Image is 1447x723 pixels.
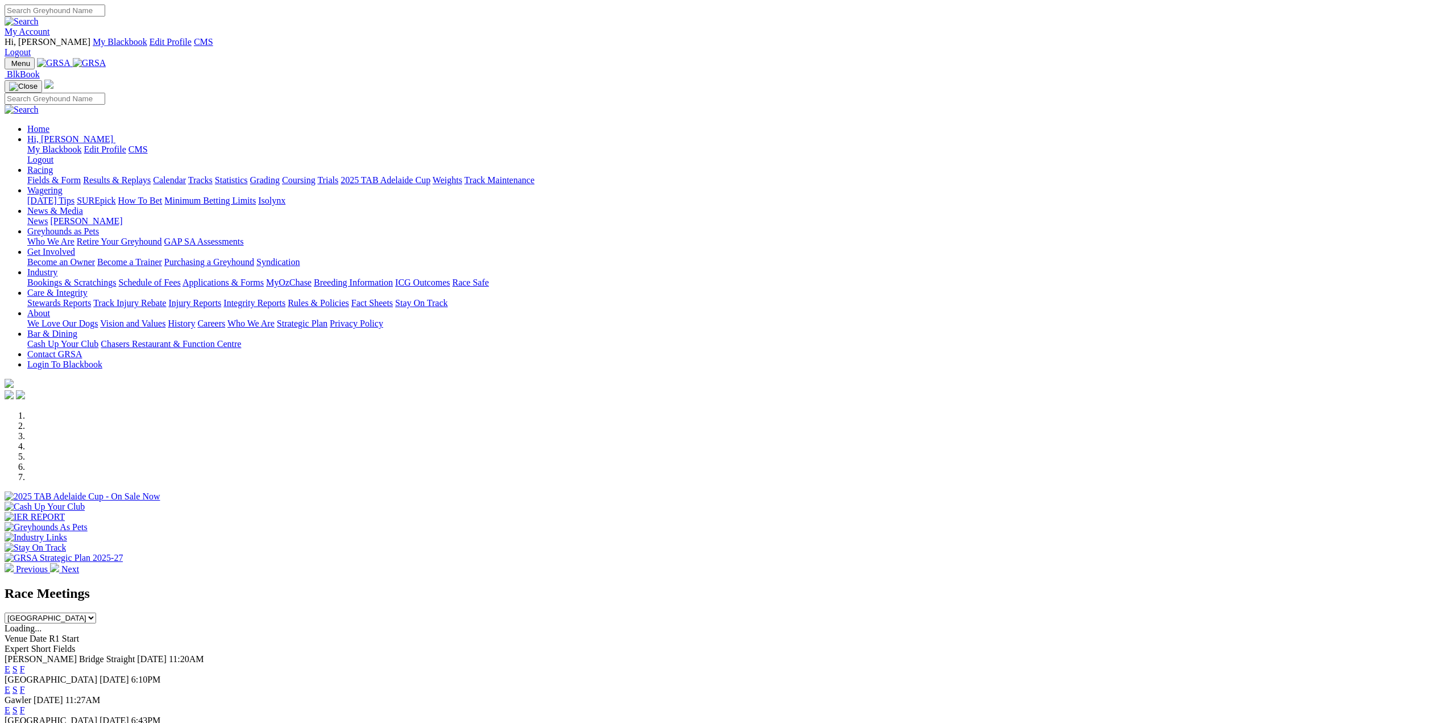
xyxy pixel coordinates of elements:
a: [DATE] Tips [27,196,74,205]
a: Logout [27,155,53,164]
a: Greyhounds as Pets [27,226,99,236]
a: Careers [197,319,225,328]
span: Menu [11,59,30,68]
a: Edit Profile [84,144,126,154]
a: Trials [317,175,338,185]
a: History [168,319,195,328]
a: Edit Profile [150,37,192,47]
a: Minimum Betting Limits [164,196,256,205]
button: Toggle navigation [5,57,35,69]
a: Bar & Dining [27,329,77,338]
a: News [27,216,48,226]
a: Coursing [282,175,316,185]
div: Get Involved [27,257,1442,267]
a: Fact Sheets [351,298,393,308]
img: logo-grsa-white.png [5,379,14,388]
a: F [20,705,25,715]
a: E [5,705,10,715]
a: Injury Reports [168,298,221,308]
a: F [20,685,25,695]
div: Wagering [27,196,1442,206]
img: 2025 TAB Adelaide Cup - On Sale Now [5,491,160,502]
div: Care & Integrity [27,298,1442,308]
a: GAP SA Assessments [164,237,244,246]
a: Industry [27,267,57,277]
input: Search [5,93,105,105]
a: Stewards Reports [27,298,91,308]
a: Racing [27,165,53,175]
a: Become an Owner [27,257,95,267]
img: Stay On Track [5,543,66,553]
span: [DATE] [137,654,167,664]
a: Home [27,124,49,134]
span: Date [30,634,47,643]
a: CMS [194,37,213,47]
span: 11:27AM [65,695,101,705]
div: News & Media [27,216,1442,226]
a: Retire Your Greyhound [77,237,162,246]
a: [PERSON_NAME] [50,216,122,226]
a: Previous [5,564,50,574]
a: Hi, [PERSON_NAME] [27,134,115,144]
a: Breeding Information [314,278,393,287]
a: Grading [250,175,280,185]
a: Cash Up Your Club [27,339,98,349]
div: Greyhounds as Pets [27,237,1442,247]
img: GRSA [37,58,71,68]
span: 11:20AM [169,654,204,664]
a: Contact GRSA [27,349,82,359]
a: Vision and Values [100,319,165,328]
a: About [27,308,50,318]
a: E [5,685,10,695]
img: twitter.svg [16,390,25,399]
span: [DATE] [99,675,129,684]
a: S [13,705,18,715]
button: Toggle navigation [5,80,42,93]
span: Short [31,644,51,654]
a: Bookings & Scratchings [27,278,116,287]
span: Hi, [PERSON_NAME] [27,134,113,144]
span: Venue [5,634,27,643]
a: Next [50,564,79,574]
input: Search [5,5,105,16]
span: Gawler [5,695,31,705]
span: Previous [16,564,48,574]
a: E [5,664,10,674]
div: Racing [27,175,1442,185]
h2: Race Meetings [5,586,1442,601]
img: IER REPORT [5,512,65,522]
a: Track Maintenance [465,175,534,185]
a: Tracks [188,175,213,185]
a: How To Bet [118,196,163,205]
div: My Account [5,37,1442,57]
span: Next [61,564,79,574]
a: We Love Our Dogs [27,319,98,328]
span: [DATE] [34,695,63,705]
a: CMS [128,144,148,154]
a: MyOzChase [266,278,312,287]
img: logo-grsa-white.png [44,80,53,89]
a: Login To Blackbook [27,360,102,369]
a: Weights [433,175,462,185]
a: S [13,685,18,695]
div: About [27,319,1442,329]
a: Results & Replays [83,175,151,185]
img: GRSA Strategic Plan 2025-27 [5,553,123,563]
a: Get Involved [27,247,75,257]
img: Greyhounds As Pets [5,522,88,532]
img: GRSA [73,58,106,68]
div: Hi, [PERSON_NAME] [27,144,1442,165]
a: Who We Are [227,319,275,328]
a: Fields & Form [27,175,81,185]
img: facebook.svg [5,390,14,399]
a: S [13,664,18,674]
a: Purchasing a Greyhound [164,257,254,267]
a: Care & Integrity [27,288,88,298]
a: News & Media [27,206,83,216]
div: Industry [27,278,1442,288]
a: Track Injury Rebate [93,298,166,308]
img: Search [5,16,39,27]
span: Hi, [PERSON_NAME] [5,37,90,47]
a: Applications & Forms [183,278,264,287]
a: Become a Trainer [97,257,162,267]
